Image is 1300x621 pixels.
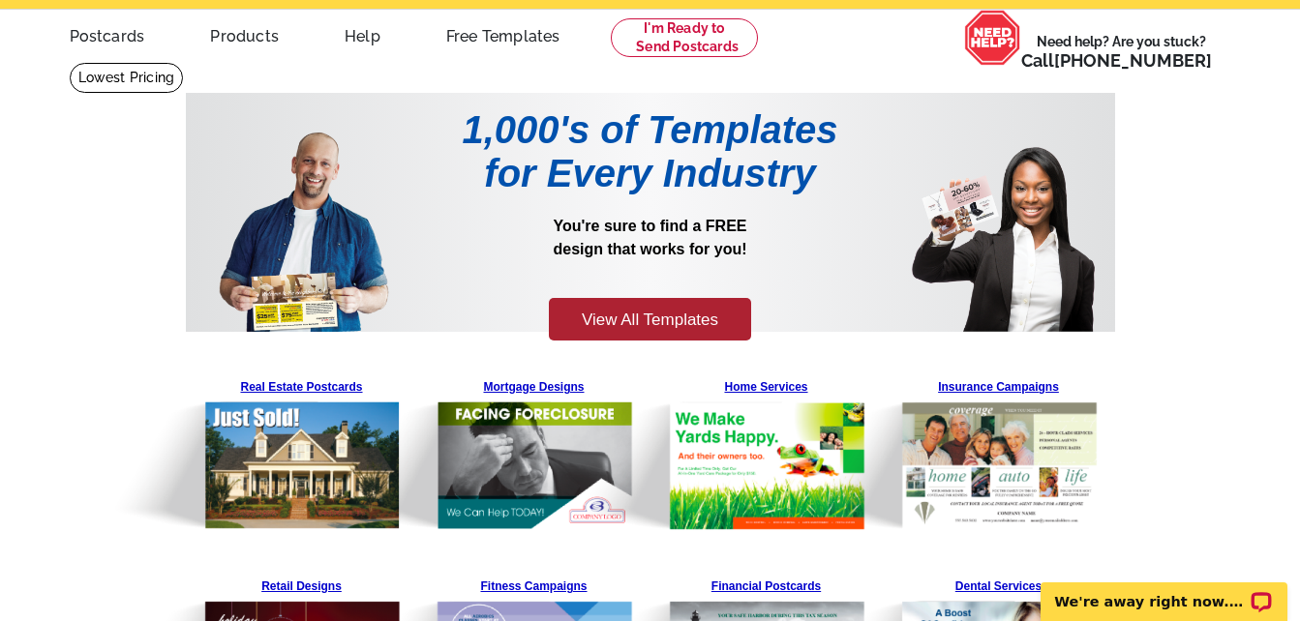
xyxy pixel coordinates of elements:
span: Call [1021,50,1212,71]
a: Free Templates [415,12,591,57]
a: Mortgage Designs [433,371,636,531]
a: Products [179,12,310,57]
a: [PHONE_NUMBER] [1054,50,1212,71]
img: Pre-Template-Landing%20Page_v1_Woman.png [912,108,1095,332]
img: Pre-Template-Landing%20Page_v1_Real%20Estate.png [106,371,402,530]
img: help [964,10,1021,66]
img: Pre-Template-Landing%20Page_v1_Mortgage.png [339,371,634,531]
span: Need help? Are you stuck? [1021,32,1222,71]
a: Real Estate Postcards [200,371,404,530]
iframe: LiveChat chat widget [1028,560,1300,621]
a: Insurance Campaigns [897,371,1101,530]
img: Pre-Template-Landing%20Page_v1_Man.png [219,108,389,332]
h1: 1,000's of Templates for Every Industry [418,108,883,195]
a: Home Services [665,371,868,530]
img: Pre-Template-Landing%20Page_v1_Insurance.png [803,371,1099,530]
a: View All Templates [549,298,751,341]
img: Pre-Template-Landing%20Page_v1_Home%20Services.png [571,371,866,530]
a: Postcards [39,12,176,57]
a: Help [314,12,411,57]
p: You're sure to find a FREE design that works for you! [418,215,883,295]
